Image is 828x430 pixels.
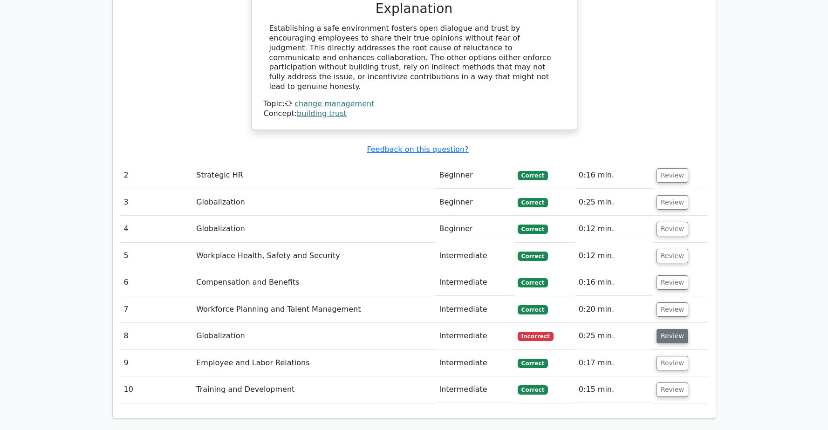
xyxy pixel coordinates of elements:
[120,350,193,376] td: 9
[657,275,688,290] button: Review
[435,269,513,296] td: Intermediate
[120,323,193,349] td: 8
[435,162,513,189] td: Beginner
[120,296,193,323] td: 7
[435,323,513,349] td: Intermediate
[518,332,554,341] span: Incorrect
[435,243,513,269] td: Intermediate
[192,162,435,189] td: Strategic HR
[575,189,653,216] td: 0:25 min.
[294,99,374,108] a: change management
[575,162,653,189] td: 0:16 min.
[192,269,435,296] td: Compensation and Benefits
[192,323,435,349] td: Globalization
[575,216,653,242] td: 0:12 min.
[269,24,559,92] div: Establishing a safe environment fosters open dialogue and trust by encouraging employees to share...
[575,243,653,269] td: 0:12 min.
[575,376,653,403] td: 0:15 min.
[435,189,513,216] td: Beginner
[435,350,513,376] td: Intermediate
[657,249,688,263] button: Review
[192,296,435,323] td: Workforce Planning and Talent Management
[657,302,688,317] button: Review
[120,162,193,189] td: 2
[657,356,688,370] button: Review
[657,195,688,210] button: Review
[269,1,559,17] h3: Explanation
[192,350,435,376] td: Employee and Labor Relations
[518,252,548,261] span: Correct
[120,243,193,269] td: 5
[518,305,548,314] span: Correct
[435,296,513,323] td: Intermediate
[120,216,193,242] td: 4
[120,189,193,216] td: 3
[575,296,653,323] td: 0:20 min.
[657,222,688,236] button: Review
[518,385,548,395] span: Correct
[192,216,435,242] td: Globalization
[657,329,688,343] button: Review
[264,109,565,119] div: Concept:
[367,145,468,154] a: Feedback on this question?
[518,171,548,180] span: Correct
[120,376,193,403] td: 10
[264,99,565,109] div: Topic:
[657,382,688,397] button: Review
[435,376,513,403] td: Intermediate
[297,109,347,118] a: building trust
[657,168,688,183] button: Review
[192,376,435,403] td: Training and Development
[435,216,513,242] td: Beginner
[575,323,653,349] td: 0:25 min.
[575,350,653,376] td: 0:17 min.
[120,269,193,296] td: 6
[518,198,548,207] span: Correct
[518,225,548,234] span: Correct
[518,359,548,368] span: Correct
[192,243,435,269] td: Workplace Health, Safety and Security
[192,189,435,216] td: Globalization
[518,278,548,287] span: Correct
[575,269,653,296] td: 0:16 min.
